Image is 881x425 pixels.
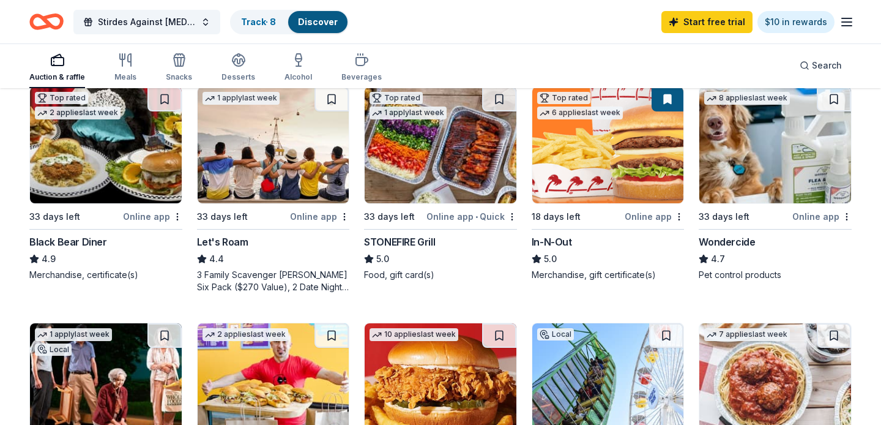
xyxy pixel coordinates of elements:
div: Online app [123,209,182,224]
div: Meals [114,72,136,82]
div: Top rated [35,92,88,104]
button: Auction & raffle [29,48,85,88]
div: 33 days left [699,209,749,224]
div: Auction & raffle [29,72,85,82]
div: Desserts [221,72,255,82]
a: Home [29,7,64,36]
span: Stirdes Against [MEDICAL_DATA], Second Annual Walk [98,15,196,29]
div: Online app [625,209,684,224]
div: Pet control products [699,269,852,281]
div: Beverages [341,72,382,82]
a: Track· 8 [241,17,276,27]
span: 4.4 [209,252,224,266]
img: Image for STONEFIRE Grill [365,87,516,203]
div: 1 apply last week [203,92,280,105]
div: 1 apply last week [370,107,447,119]
div: 2 applies last week [35,107,121,119]
div: Black Bear Diner [29,235,107,249]
button: Stirdes Against [MEDICAL_DATA], Second Annual Walk [73,10,220,34]
div: 1 apply last week [35,328,112,341]
a: Discover [298,17,338,27]
span: • [475,212,478,222]
button: Beverages [341,48,382,88]
span: 4.7 [711,252,725,266]
div: 33 days left [197,209,248,224]
div: 8 applies last week [704,92,790,105]
div: In-N-Out [532,235,572,249]
a: Image for Wondercide8 applieslast week33 days leftOnline appWondercide4.7Pet control products [699,86,852,281]
span: 5.0 [544,252,557,266]
div: Let's Roam [197,235,248,249]
div: 10 applies last week [370,328,458,341]
a: Image for Let's Roam1 applylast week33 days leftOnline appLet's Roam4.43 Family Scavenger [PERSON... [197,86,350,293]
div: 7 applies last week [704,328,790,341]
div: Merchandise, gift certificate(s) [532,269,685,281]
div: 18 days left [532,209,581,224]
button: Alcohol [284,48,312,88]
div: Merchandise, certificate(s) [29,269,182,281]
button: Search [790,53,852,78]
div: Local [35,344,72,356]
div: Alcohol [284,72,312,82]
button: Snacks [166,48,192,88]
img: Image for Wondercide [699,87,851,203]
div: Top rated [537,92,590,104]
div: Online app [290,209,349,224]
div: Top rated [370,92,423,104]
a: Image for STONEFIRE GrillTop rated1 applylast week33 days leftOnline app•QuickSTONEFIRE Grill5.0F... [364,86,517,281]
div: 33 days left [29,209,80,224]
div: STONEFIRE Grill [364,235,435,249]
div: Food, gift card(s) [364,269,517,281]
span: 4.9 [42,252,56,266]
div: Wondercide [699,235,755,249]
a: Image for Black Bear DinerTop rated2 applieslast week33 days leftOnline appBlack Bear Diner4.9Mer... [29,86,182,281]
button: Desserts [221,48,255,88]
div: 2 applies last week [203,328,288,341]
div: 33 days left [364,209,415,224]
img: Image for Black Bear Diner [30,87,182,203]
div: Online app Quick [426,209,517,224]
button: Track· 8Discover [230,10,349,34]
div: Snacks [166,72,192,82]
span: Search [812,58,842,73]
div: Online app [792,209,852,224]
button: Meals [114,48,136,88]
img: Image for In-N-Out [532,87,684,203]
div: 3 Family Scavenger [PERSON_NAME] Six Pack ($270 Value), 2 Date Night Scavenger [PERSON_NAME] Two ... [197,269,350,293]
div: 6 applies last week [537,107,623,119]
img: Image for Let's Roam [198,87,349,203]
span: 5.0 [376,252,389,266]
div: Local [537,328,574,340]
a: $10 in rewards [757,11,835,33]
a: Image for In-N-OutTop rated6 applieslast week18 days leftOnline appIn-N-Out5.0Merchandise, gift c... [532,86,685,281]
a: Start free trial [661,11,753,33]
